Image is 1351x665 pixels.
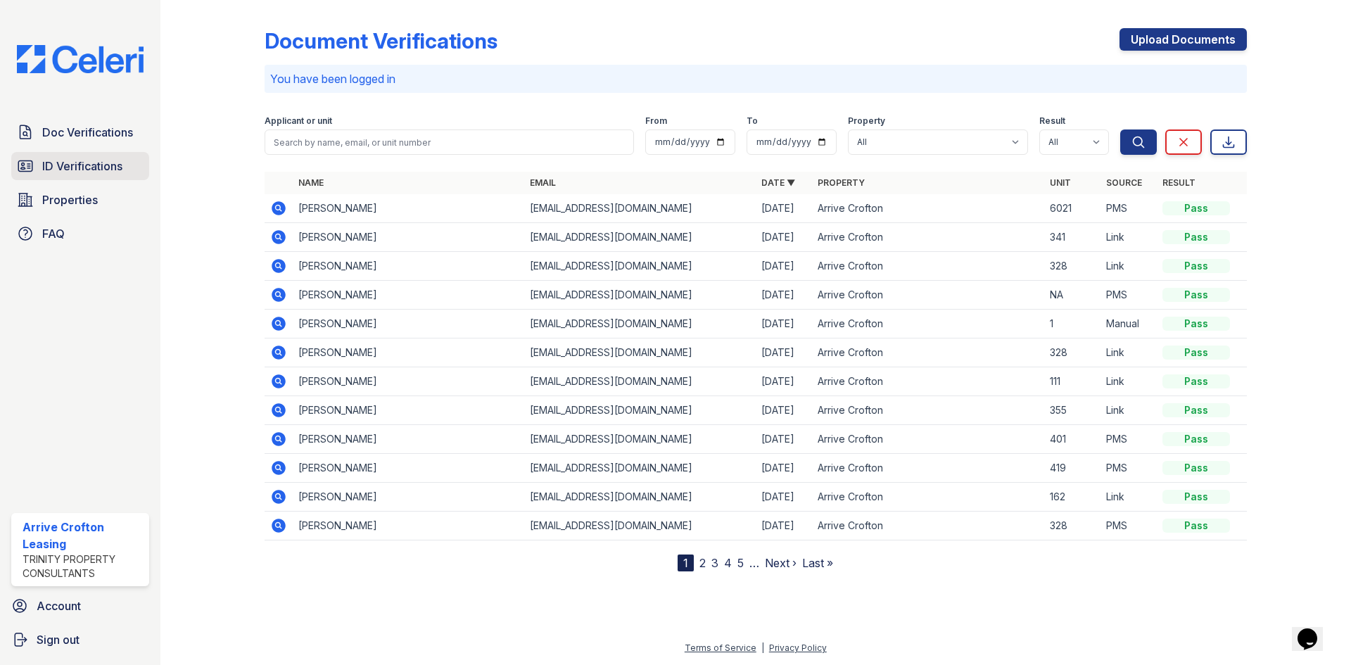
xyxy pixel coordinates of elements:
[11,118,149,146] a: Doc Verifications
[42,158,122,175] span: ID Verifications
[1044,483,1101,512] td: 162
[265,129,634,155] input: Search by name, email, or unit number
[756,454,812,483] td: [DATE]
[756,338,812,367] td: [DATE]
[1044,396,1101,425] td: 355
[756,396,812,425] td: [DATE]
[524,512,756,540] td: [EMAIL_ADDRESS][DOMAIN_NAME]
[1101,425,1157,454] td: PMS
[524,310,756,338] td: [EMAIL_ADDRESS][DOMAIN_NAME]
[293,512,524,540] td: [PERSON_NAME]
[293,252,524,281] td: [PERSON_NAME]
[756,223,812,252] td: [DATE]
[756,310,812,338] td: [DATE]
[23,552,144,581] div: Trinity Property Consultants
[298,177,324,188] a: Name
[1050,177,1071,188] a: Unit
[1039,115,1065,127] label: Result
[1101,454,1157,483] td: PMS
[293,281,524,310] td: [PERSON_NAME]
[1044,194,1101,223] td: 6021
[6,45,155,73] img: CE_Logo_Blue-a8612792a0a2168367f1c8372b55b34899dd931a85d93a1a3d3e32e68fde9ad4.png
[769,642,827,653] a: Privacy Policy
[11,186,149,214] a: Properties
[1162,346,1230,360] div: Pass
[1162,259,1230,273] div: Pass
[37,597,81,614] span: Account
[1101,194,1157,223] td: PMS
[293,454,524,483] td: [PERSON_NAME]
[530,177,556,188] a: Email
[293,483,524,512] td: [PERSON_NAME]
[524,425,756,454] td: [EMAIL_ADDRESS][DOMAIN_NAME]
[1044,281,1101,310] td: NA
[812,223,1044,252] td: Arrive Crofton
[293,194,524,223] td: [PERSON_NAME]
[812,483,1044,512] td: Arrive Crofton
[293,338,524,367] td: [PERSON_NAME]
[737,556,744,570] a: 5
[6,626,155,654] button: Sign out
[1101,310,1157,338] td: Manual
[1044,425,1101,454] td: 401
[1044,310,1101,338] td: 1
[761,177,795,188] a: Date ▼
[11,220,149,248] a: FAQ
[1044,367,1101,396] td: 111
[756,483,812,512] td: [DATE]
[1101,512,1157,540] td: PMS
[1101,223,1157,252] td: Link
[699,556,706,570] a: 2
[765,556,797,570] a: Next ›
[1101,396,1157,425] td: Link
[524,252,756,281] td: [EMAIL_ADDRESS][DOMAIN_NAME]
[812,194,1044,223] td: Arrive Crofton
[812,512,1044,540] td: Arrive Crofton
[1120,28,1247,51] a: Upload Documents
[23,519,144,552] div: Arrive Crofton Leasing
[756,367,812,396] td: [DATE]
[1101,252,1157,281] td: Link
[524,281,756,310] td: [EMAIL_ADDRESS][DOMAIN_NAME]
[747,115,758,127] label: To
[711,556,718,570] a: 3
[1162,519,1230,533] div: Pass
[1106,177,1142,188] a: Source
[645,115,667,127] label: From
[1101,338,1157,367] td: Link
[270,70,1241,87] p: You have been logged in
[1162,317,1230,331] div: Pass
[749,555,759,571] span: …
[812,396,1044,425] td: Arrive Crofton
[678,555,694,571] div: 1
[293,367,524,396] td: [PERSON_NAME]
[848,115,885,127] label: Property
[1101,483,1157,512] td: Link
[1044,512,1101,540] td: 328
[1162,432,1230,446] div: Pass
[685,642,756,653] a: Terms of Service
[812,367,1044,396] td: Arrive Crofton
[37,631,80,648] span: Sign out
[293,223,524,252] td: [PERSON_NAME]
[1292,609,1337,651] iframe: chat widget
[756,194,812,223] td: [DATE]
[524,483,756,512] td: [EMAIL_ADDRESS][DOMAIN_NAME]
[1044,223,1101,252] td: 341
[1162,490,1230,504] div: Pass
[812,281,1044,310] td: Arrive Crofton
[756,252,812,281] td: [DATE]
[1044,454,1101,483] td: 419
[524,454,756,483] td: [EMAIL_ADDRESS][DOMAIN_NAME]
[42,225,65,242] span: FAQ
[812,425,1044,454] td: Arrive Crofton
[812,454,1044,483] td: Arrive Crofton
[524,338,756,367] td: [EMAIL_ADDRESS][DOMAIN_NAME]
[1162,403,1230,417] div: Pass
[724,556,732,570] a: 4
[1162,230,1230,244] div: Pass
[265,115,332,127] label: Applicant or unit
[812,252,1044,281] td: Arrive Crofton
[1101,367,1157,396] td: Link
[524,194,756,223] td: [EMAIL_ADDRESS][DOMAIN_NAME]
